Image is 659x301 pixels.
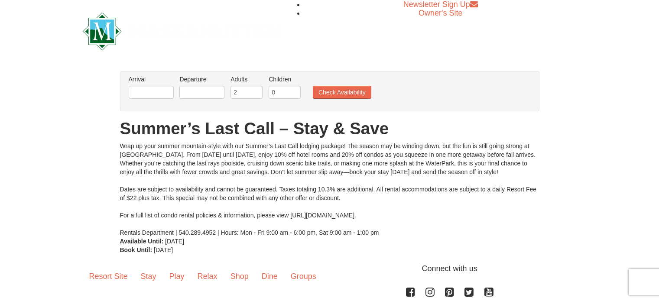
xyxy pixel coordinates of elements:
[163,263,191,290] a: Play
[313,86,371,99] button: Check Availability
[83,13,281,50] img: Massanutten Resort Logo
[255,263,284,290] a: Dine
[120,120,539,137] h1: Summer’s Last Call – Stay & Save
[191,263,224,290] a: Relax
[83,20,281,40] a: Massanutten Resort
[284,263,323,290] a: Groups
[165,238,184,245] span: [DATE]
[134,263,163,290] a: Stay
[230,75,263,84] label: Adults
[83,263,134,290] a: Resort Site
[129,75,174,84] label: Arrival
[120,142,539,237] div: Wrap up your summer mountain-style with our Summer’s Last Call lodging package! The season may be...
[120,246,153,253] strong: Book Until:
[419,9,462,17] a: Owner's Site
[83,263,577,275] p: Connect with us
[179,75,224,84] label: Departure
[120,238,164,245] strong: Available Until:
[269,75,301,84] label: Children
[224,263,255,290] a: Shop
[154,246,173,253] span: [DATE]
